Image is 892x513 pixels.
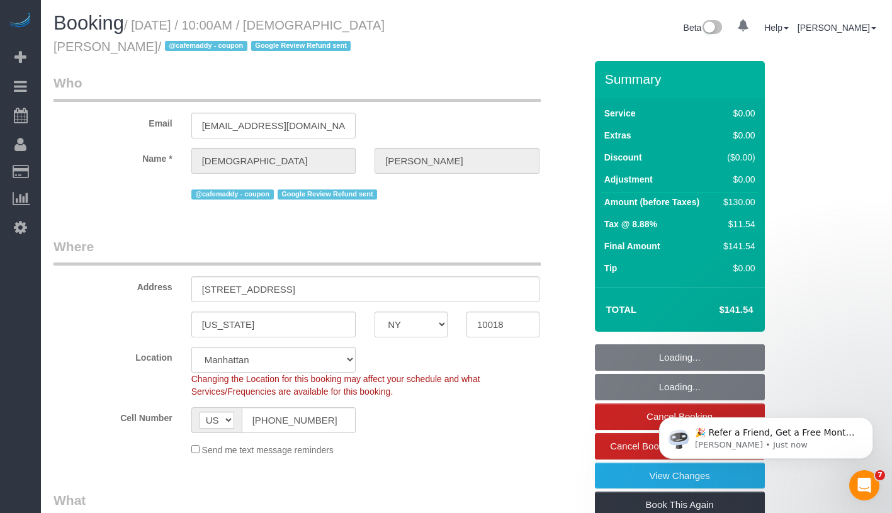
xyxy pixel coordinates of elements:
[604,240,660,252] label: Final Amount
[595,403,765,430] a: Cancel Booking
[605,72,759,86] h3: Summary
[191,374,480,397] span: Changing the Location for this booking may affect your schedule and what Services/Frequencies are...
[718,262,755,274] div: $0.00
[44,347,182,364] label: Location
[764,23,789,33] a: Help
[251,41,351,51] span: Google Review Refund sent
[242,407,356,433] input: Cell Number
[604,262,618,274] label: Tip
[595,433,765,459] a: Cancel Booking with 50.00% Fee
[44,148,182,165] label: Name *
[640,391,892,479] iframe: Intercom notifications message
[684,23,723,33] a: Beta
[681,305,753,315] h4: $141.54
[466,312,539,337] input: Zip Code
[718,107,755,120] div: $0.00
[798,23,876,33] a: [PERSON_NAME]
[718,218,755,230] div: $11.54
[44,276,182,293] label: Address
[718,129,755,142] div: $0.00
[202,445,334,455] span: Send me text message reminders
[191,189,274,200] span: @cafemaddy - coupon
[191,148,356,174] input: First Name
[44,407,182,424] label: Cell Number
[718,151,755,164] div: ($0.00)
[604,196,699,208] label: Amount (before Taxes)
[604,107,636,120] label: Service
[606,304,637,315] strong: Total
[604,218,657,230] label: Tax @ 8.88%
[158,40,355,54] span: /
[54,12,124,34] span: Booking
[375,148,539,174] input: Last Name
[849,470,879,500] iframe: Intercom live chat
[595,463,765,489] a: View Changes
[54,18,385,54] small: / [DATE] / 10:00AM / [DEMOGRAPHIC_DATA][PERSON_NAME]
[718,196,755,208] div: $130.00
[701,20,722,37] img: New interface
[54,74,541,102] legend: Who
[54,237,541,266] legend: Where
[604,129,631,142] label: Extras
[604,173,653,186] label: Adjustment
[278,189,378,200] span: Google Review Refund sent
[875,470,885,480] span: 7
[718,173,755,186] div: $0.00
[191,312,356,337] input: City
[44,113,182,130] label: Email
[191,113,356,138] input: Email
[8,13,33,30] img: Automaid Logo
[604,151,642,164] label: Discount
[165,41,247,51] span: @cafemaddy - coupon
[610,441,749,451] span: Cancel Booking with 50.00% Fee
[718,240,755,252] div: $141.54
